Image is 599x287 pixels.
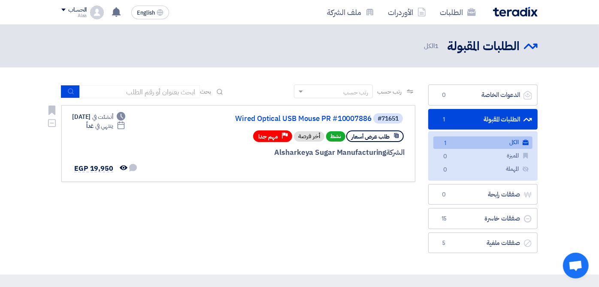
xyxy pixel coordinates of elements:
[343,88,368,97] div: رتب حسب
[439,214,449,223] span: 15
[377,87,402,96] span: رتب حسب
[198,147,405,158] div: Alsharkeya Sugar Manufacturing
[563,253,589,278] div: Open chat
[433,163,532,175] a: المهملة
[428,208,538,229] a: صفقات خاسرة15
[95,121,113,130] span: ينتهي في
[74,163,113,174] span: EGP 19,950
[386,147,405,158] span: الشركة
[433,2,483,22] a: الطلبات
[424,41,440,51] span: الكل
[381,2,433,22] a: الأوردرات
[428,233,538,254] a: صفقات ملغية5
[378,116,399,122] div: #71651
[200,115,372,123] a: Wired Optical USB Mouse PR #10007886
[439,239,449,248] span: 5
[433,136,532,149] a: الكل
[68,6,87,14] div: الحساب
[493,7,538,17] img: Teradix logo
[439,190,449,199] span: 0
[294,131,324,142] div: أخر فرصة
[72,112,125,121] div: [DATE]
[90,6,104,19] img: profile_test.png
[86,121,125,130] div: غداً
[439,115,449,124] span: 1
[435,41,439,51] span: 1
[258,133,278,141] span: مهم جدا
[440,152,451,161] span: 0
[440,166,451,175] span: 0
[433,150,532,162] a: المميزة
[92,112,113,121] span: أنشئت في
[137,10,155,16] span: English
[200,87,211,96] span: بحث
[447,38,520,55] h2: الطلبات المقبولة
[80,85,200,98] input: ابحث بعنوان أو رقم الطلب
[439,91,449,100] span: 0
[428,85,538,106] a: الدعوات الخاصة0
[131,6,169,19] button: English
[326,131,345,142] span: نشط
[440,139,451,148] span: 1
[428,184,538,205] a: صفقات رابحة0
[320,2,381,22] a: ملف الشركة
[428,109,538,130] a: الطلبات المقبولة1
[351,133,390,141] span: طلب عرض أسعار
[61,13,87,18] div: Alaa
